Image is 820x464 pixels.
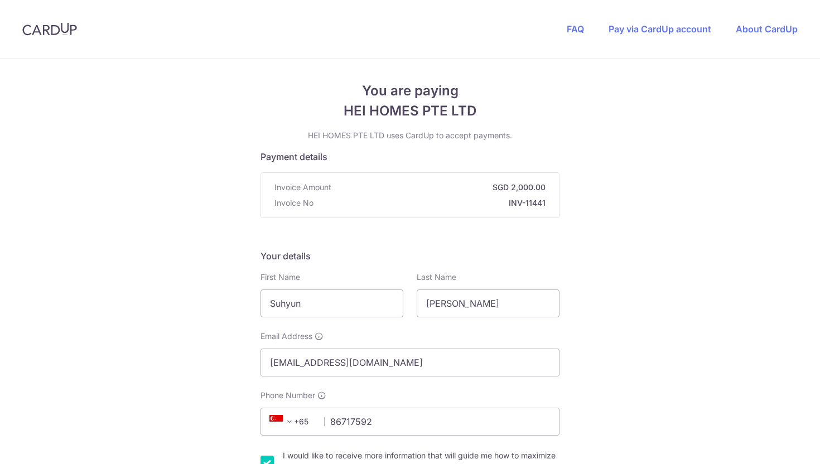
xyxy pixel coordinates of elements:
strong: INV-11441 [318,197,546,209]
iframe: 자세한 정보를 찾을 수 있는 위젯을 엽니다. [738,431,809,458]
h5: Your details [261,249,559,263]
label: First Name [261,272,300,283]
input: Email address [261,349,559,376]
span: Invoice Amount [274,182,331,193]
span: Invoice No [274,197,313,209]
h5: Payment details [261,150,559,163]
strong: SGD 2,000.00 [336,182,546,193]
input: First name [261,289,403,317]
span: +65 [266,415,316,428]
img: CardUp [22,22,77,36]
span: HEI HOMES PTE LTD [261,101,559,121]
a: FAQ [567,23,584,35]
span: Phone Number [261,390,315,401]
span: Email Address [261,331,312,342]
a: About CardUp [736,23,798,35]
a: Pay via CardUp account [609,23,711,35]
input: Last name [417,289,559,317]
p: HEI HOMES PTE LTD uses CardUp to accept payments. [261,130,559,141]
span: You are paying [261,81,559,101]
span: +65 [269,415,296,428]
label: Last Name [417,272,456,283]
